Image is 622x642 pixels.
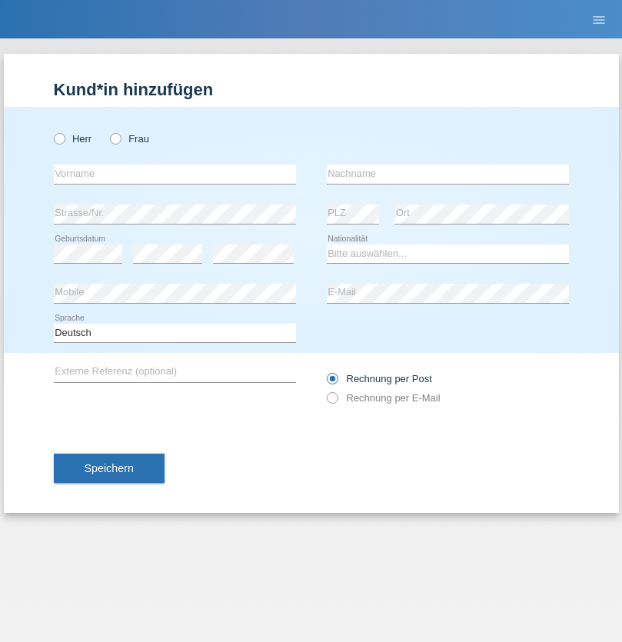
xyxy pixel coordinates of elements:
input: Rechnung per Post [327,373,337,392]
span: Speichern [85,462,134,474]
input: Frau [110,133,120,143]
label: Frau [110,133,149,145]
i: menu [591,12,607,28]
input: Herr [54,133,64,143]
label: Rechnung per Post [327,373,432,384]
h1: Kund*in hinzufügen [54,80,569,99]
a: menu [584,15,614,24]
input: Rechnung per E-Mail [327,392,337,411]
button: Speichern [54,454,165,483]
label: Herr [54,133,92,145]
label: Rechnung per E-Mail [327,392,441,404]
